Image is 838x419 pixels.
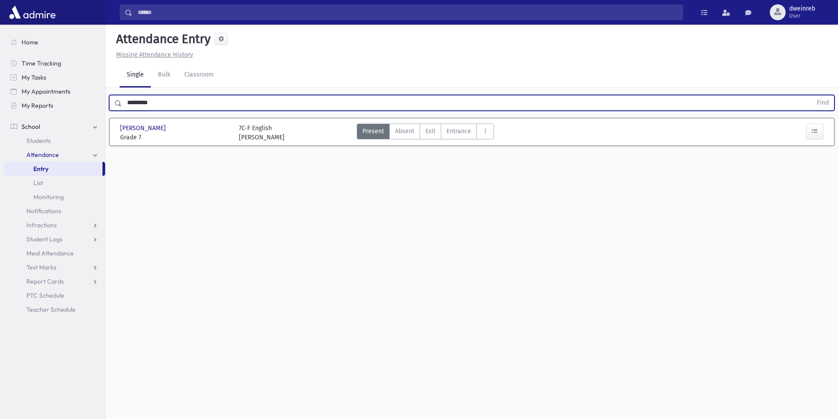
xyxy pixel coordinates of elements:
span: User [789,12,815,19]
div: AttTypes [357,124,494,142]
div: 7C-F English [PERSON_NAME] [239,124,285,142]
a: Meal Attendance [4,246,105,260]
u: Missing Attendance History [116,51,193,58]
a: My Reports [4,98,105,113]
a: Test Marks [4,260,105,274]
span: Notifications [26,207,61,215]
span: Exit [425,127,435,136]
img: AdmirePro [7,4,58,21]
span: Student Logs [26,235,62,243]
span: Test Marks [26,263,56,271]
span: Entrance [446,127,471,136]
a: Attendance [4,148,105,162]
a: Teacher Schedule [4,302,105,317]
span: Grade 7 [120,133,230,142]
a: School [4,120,105,134]
span: Report Cards [26,277,64,285]
a: PTC Schedule [4,288,105,302]
a: Entry [4,162,102,176]
span: My Appointments [22,87,70,95]
span: [PERSON_NAME] [120,124,168,133]
span: School [22,123,40,131]
a: Monitoring [4,190,105,204]
input: Search [132,4,683,20]
a: Students [4,134,105,148]
a: Single [120,63,151,87]
a: Report Cards [4,274,105,288]
span: Absent [395,127,414,136]
span: PTC Schedule [26,291,64,299]
a: Bulk [151,63,177,87]
h5: Attendance Entry [113,32,211,47]
span: Home [22,38,38,46]
span: Attendance [26,151,59,159]
span: Time Tracking [22,59,61,67]
a: Time Tracking [4,56,105,70]
span: Entry [33,165,48,173]
span: My Tasks [22,73,46,81]
span: Monitoring [33,193,64,201]
a: Missing Attendance History [113,51,193,58]
span: My Reports [22,102,53,109]
span: Students [26,137,51,145]
span: List [33,179,43,187]
a: Home [4,35,105,49]
button: Find [812,95,834,110]
span: Teacher Schedule [26,306,76,313]
a: My Appointments [4,84,105,98]
a: Student Logs [4,232,105,246]
span: Infractions [26,221,57,229]
a: My Tasks [4,70,105,84]
span: Meal Attendance [26,249,74,257]
a: Classroom [177,63,221,87]
a: Notifications [4,204,105,218]
span: dweinreb [789,5,815,12]
a: List [4,176,105,190]
span: Present [362,127,384,136]
a: Infractions [4,218,105,232]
